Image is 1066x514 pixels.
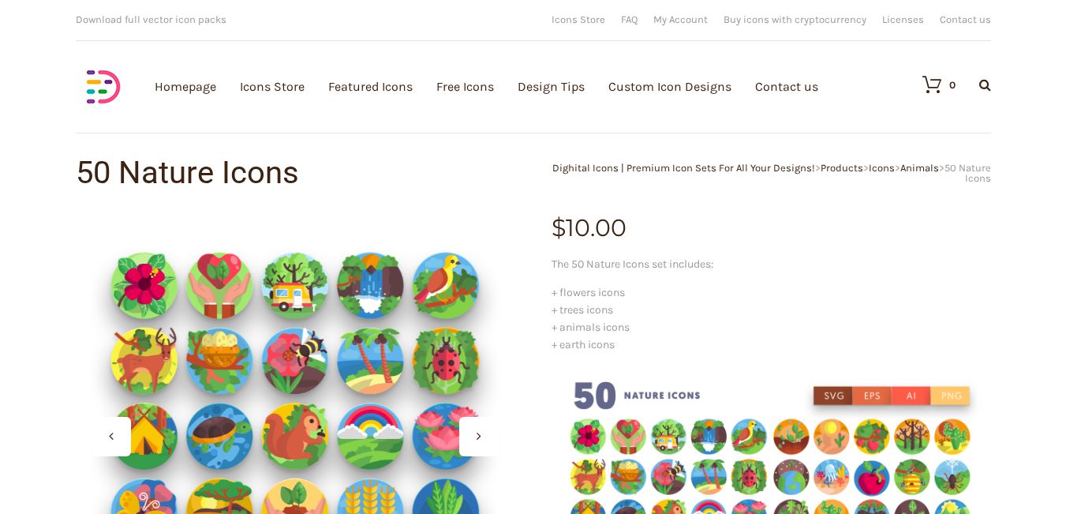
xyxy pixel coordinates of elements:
[944,162,991,184] span: 50 Nature Icons
[533,163,991,183] div: > > > >
[552,284,991,354] p: + flowers icons + trees icons + animals icons + earth icons
[552,162,815,174] a: Dighital Icons | Premium Icon Sets For All Your Designs!
[869,162,895,174] a: Icons
[552,256,991,273] p: The 50 Nature Icons set includes:
[724,14,866,24] a: Buy icons with cryptocurrency
[621,14,638,24] a: FAQ
[949,80,956,90] div: 0
[940,14,991,24] a: Contact us
[552,14,605,24] a: Icons Store
[900,162,939,174] a: Animals
[907,75,956,94] a: 0
[76,157,533,189] h1: 50 Nature Icons
[76,13,226,25] span: Download full vector icon packs
[552,213,566,242] span: $
[552,213,627,242] bdi: 10.00
[653,14,708,24] a: My Account
[821,162,863,174] a: Products
[882,14,924,24] a: Licenses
